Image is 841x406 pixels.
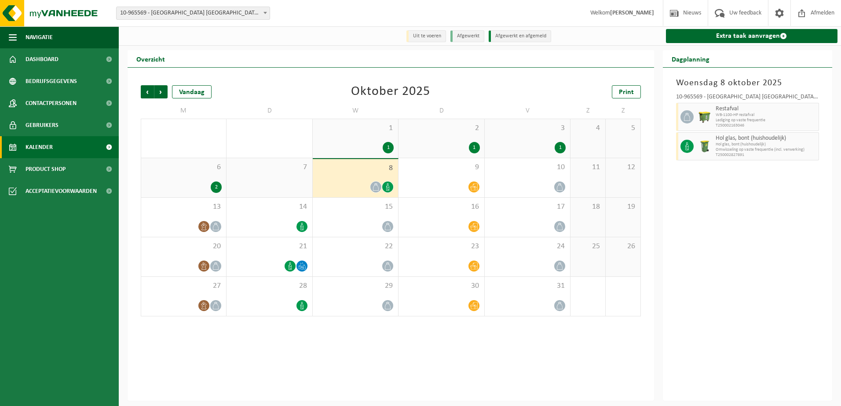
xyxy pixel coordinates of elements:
[116,7,270,20] span: 10-965569 - VAN DER VALK HOTEL PARK LANE ANTWERPEN NV - ANTWERPEN
[317,242,394,251] span: 22
[141,103,227,119] td: M
[26,114,59,136] span: Gebruikers
[406,30,446,42] li: Uit te voeren
[676,94,819,103] div: 10-965569 - [GEOGRAPHIC_DATA] [GEOGRAPHIC_DATA] - [GEOGRAPHIC_DATA]
[26,136,53,158] span: Kalender
[489,242,566,251] span: 24
[570,103,606,119] td: Z
[716,118,817,123] span: Lediging op vaste frequentie
[698,140,711,153] img: WB-0240-HPE-GN-50
[146,242,222,251] span: 20
[698,110,711,123] img: WB-1100-HPE-GN-50
[450,30,484,42] li: Afgewerkt
[313,103,399,119] td: W
[399,103,484,119] td: D
[26,70,77,92] span: Bedrijfsgegevens
[26,158,66,180] span: Product Shop
[606,103,641,119] td: Z
[211,181,222,193] div: 2
[716,142,817,147] span: Hol glas, bont (huishoudelijk)
[612,85,641,98] a: Print
[317,281,394,291] span: 29
[117,7,270,19] span: 10-965569 - VAN DER VALK HOTEL PARK LANE ANTWERPEN NV - ANTWERPEN
[154,85,168,98] span: Volgende
[663,50,718,67] h2: Dagplanning
[716,105,817,112] span: Restafval
[469,142,480,153] div: 1
[716,152,817,158] span: T250002827891
[555,142,566,153] div: 1
[383,142,394,153] div: 1
[172,85,212,98] div: Vandaag
[489,163,566,172] span: 10
[716,112,817,118] span: WB-1100-HP restafval
[575,202,601,212] span: 18
[716,123,817,128] span: T250002163046
[146,163,222,172] span: 6
[610,202,636,212] span: 19
[575,242,601,251] span: 25
[317,163,394,173] span: 8
[619,89,634,96] span: Print
[227,103,312,119] td: D
[26,180,97,202] span: Acceptatievoorwaarden
[716,147,817,152] span: Omwisseling op vaste frequentie (incl. verwerking)
[489,30,551,42] li: Afgewerkt en afgemeld
[317,202,394,212] span: 15
[403,123,479,133] span: 2
[610,242,636,251] span: 26
[351,85,430,98] div: Oktober 2025
[231,242,307,251] span: 21
[231,202,307,212] span: 14
[489,202,566,212] span: 17
[146,281,222,291] span: 27
[403,281,479,291] span: 30
[575,163,601,172] span: 11
[489,123,566,133] span: 3
[666,29,838,43] a: Extra taak aanvragen
[146,202,222,212] span: 13
[489,281,566,291] span: 31
[26,26,53,48] span: Navigatie
[26,48,59,70] span: Dashboard
[26,92,77,114] span: Contactpersonen
[676,76,819,90] h3: Woensdag 8 oktober 2025
[231,281,307,291] span: 28
[317,123,394,133] span: 1
[716,135,817,142] span: Hol glas, bont (huishoudelijk)
[610,10,654,16] strong: [PERSON_NAME]
[403,202,479,212] span: 16
[403,242,479,251] span: 23
[403,163,479,172] span: 9
[610,163,636,172] span: 12
[485,103,570,119] td: V
[610,123,636,133] span: 5
[128,50,174,67] h2: Overzicht
[231,163,307,172] span: 7
[575,123,601,133] span: 4
[141,85,154,98] span: Vorige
